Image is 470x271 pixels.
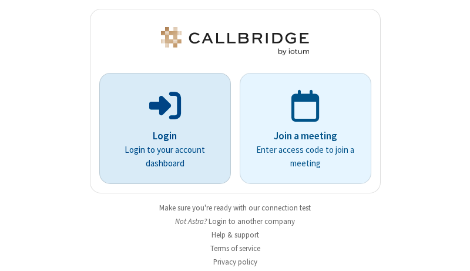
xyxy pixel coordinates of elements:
a: Privacy policy [213,257,257,267]
p: Login to your account dashboard [116,143,214,170]
li: Not Astra? [90,216,381,227]
img: Astra [159,27,311,55]
a: Help & support [211,230,259,240]
a: Terms of service [210,243,260,253]
a: Make sure you're ready with our connection test [159,203,311,213]
p: Enter access code to join a meeting [256,143,355,170]
a: Join a meetingEnter access code to join a meeting [240,73,371,184]
p: Login [116,129,214,144]
p: Join a meeting [256,129,355,144]
button: LoginLogin to your account dashboard [99,73,231,184]
button: Login to another company [209,216,295,227]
